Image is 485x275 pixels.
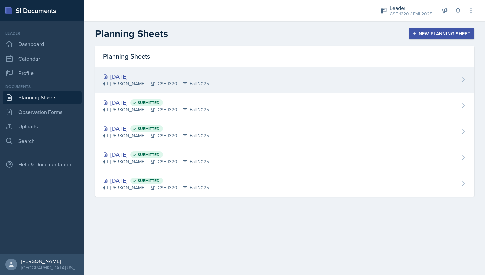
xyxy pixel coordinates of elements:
div: [DATE] [103,72,209,81]
span: Submitted [138,152,160,157]
a: Profile [3,67,82,80]
div: [PERSON_NAME] CSE 1320 Fall 2025 [103,158,209,165]
div: Leader [3,30,82,36]
div: [DATE] [103,124,209,133]
div: [DATE] [103,150,209,159]
span: Submitted [138,126,160,131]
a: [DATE] Submitted [PERSON_NAME]CSE 1320Fall 2025 [95,171,474,197]
div: Help & Documentation [3,158,82,171]
div: Documents [3,84,82,90]
div: [PERSON_NAME] CSE 1320 Fall 2025 [103,106,209,113]
div: [PERSON_NAME] [21,258,79,264]
span: Submitted [138,100,160,105]
div: [GEOGRAPHIC_DATA][US_STATE] [21,264,79,271]
a: [DATE] [PERSON_NAME]CSE 1320Fall 2025 [95,67,474,93]
a: [DATE] Submitted [PERSON_NAME]CSE 1320Fall 2025 [95,119,474,145]
a: Observation Forms [3,105,82,119]
div: New Planning Sheet [413,31,470,36]
h2: Planning Sheets [95,28,168,40]
a: Planning Sheets [3,91,82,104]
div: [DATE] [103,98,209,107]
div: Planning Sheets [95,46,474,67]
a: Calendar [3,52,82,65]
a: Dashboard [3,38,82,51]
button: New Planning Sheet [409,28,474,39]
a: [DATE] Submitted [PERSON_NAME]CSE 1320Fall 2025 [95,93,474,119]
a: Search [3,134,82,148]
div: [PERSON_NAME] CSE 1320 Fall 2025 [103,80,209,87]
div: [PERSON_NAME] CSE 1320 Fall 2025 [103,184,209,191]
span: Submitted [138,178,160,183]
div: Leader [390,4,432,12]
div: [PERSON_NAME] CSE 1320 Fall 2025 [103,132,209,139]
a: Uploads [3,120,82,133]
div: [DATE] [103,176,209,185]
a: [DATE] Submitted [PERSON_NAME]CSE 1320Fall 2025 [95,145,474,171]
div: CSE 1320 / Fall 2025 [390,11,432,17]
